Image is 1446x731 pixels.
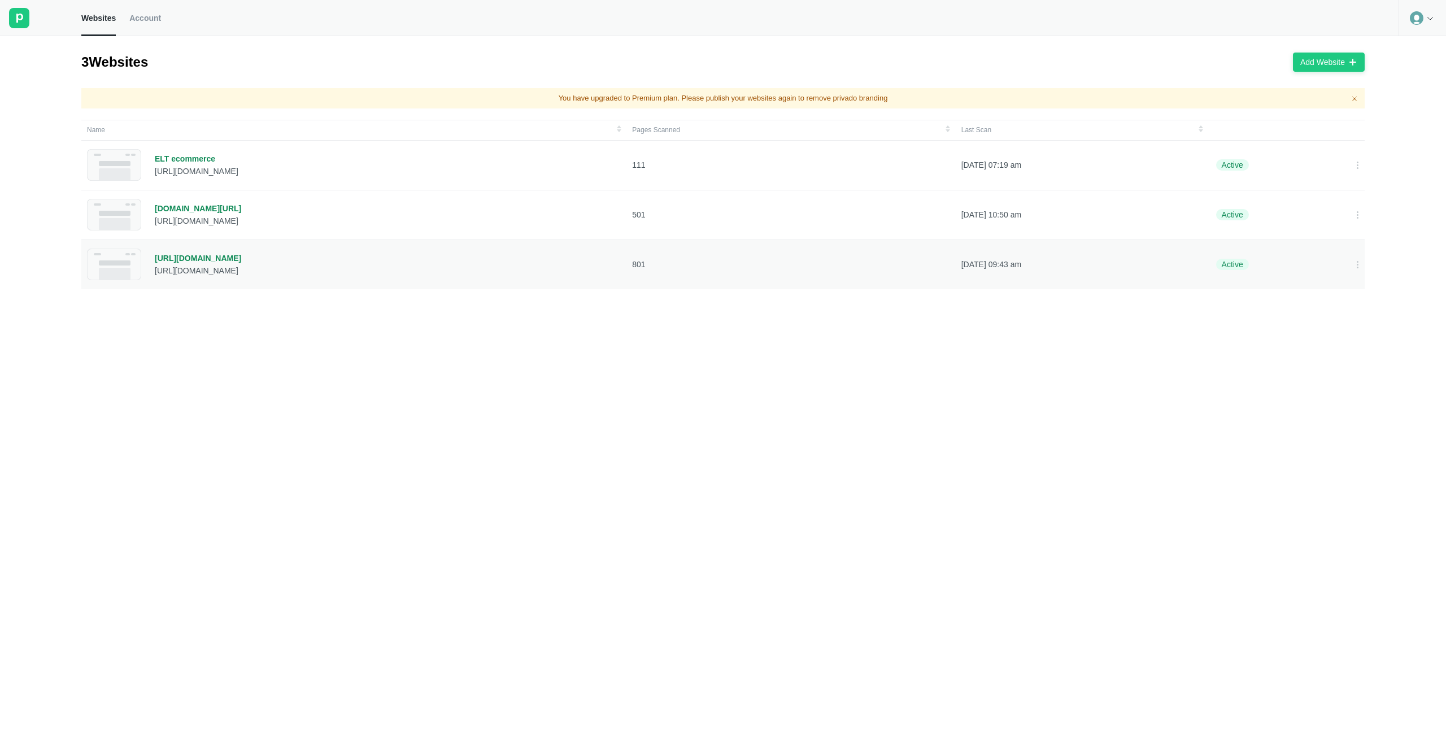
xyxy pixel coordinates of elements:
td: Name [81,120,626,140]
p: You have upgraded to Premium plan. Please publish your websites again to remove privado branding [559,93,888,103]
td: Pages Scanned [626,120,955,140]
div: [URL][DOMAIN_NAME] [155,253,241,263]
p: [DATE] 10:50 am [961,210,1203,220]
button: Add Website [1293,53,1365,72]
div: Add Website [1300,57,1345,67]
td: Last Scan [956,120,1209,140]
div: [URL][DOMAIN_NAME] [155,166,238,176]
div: ELT ecommerce [155,154,238,164]
div: [DOMAIN_NAME][URL] [155,203,241,214]
div: Active [1216,209,1249,220]
div: Active [1216,259,1249,270]
div: [URL][DOMAIN_NAME] [155,216,241,226]
p: 111 [632,160,950,170]
p: [DATE] 07:19 am [961,160,1203,170]
p: 801 [632,259,950,269]
p: [DATE] 09:43 am [961,259,1203,269]
div: Active [1216,159,1249,171]
span: Websites [81,13,116,23]
div: 3 Websites [81,53,148,71]
p: 501 [632,210,950,220]
div: [URL][DOMAIN_NAME] [155,266,241,276]
span: Account [129,13,161,23]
